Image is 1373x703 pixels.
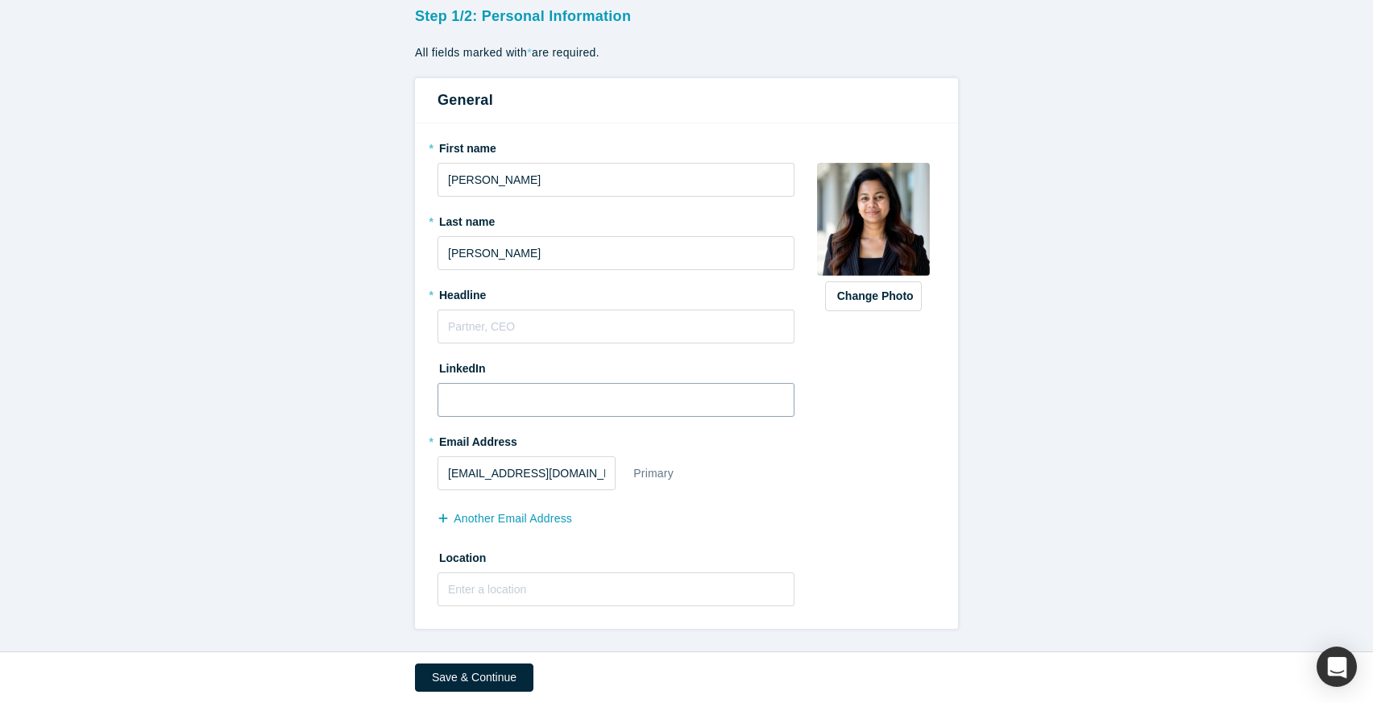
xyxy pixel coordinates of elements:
label: LinkedIn [438,355,486,377]
h3: General [438,89,935,111]
label: First name [438,135,794,157]
p: All fields marked with are required. [415,44,958,61]
input: Enter a location [438,572,794,606]
button: Save & Continue [415,663,533,692]
label: Location [438,544,794,567]
label: Headline [438,281,794,304]
input: Partner, CEO [438,310,794,343]
div: Primary [633,460,674,488]
label: Email Address [438,428,517,451]
button: another Email Address [438,505,589,533]
label: Last name [438,208,794,231]
img: Profile user default [817,163,930,276]
button: Change Photo [825,281,922,311]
